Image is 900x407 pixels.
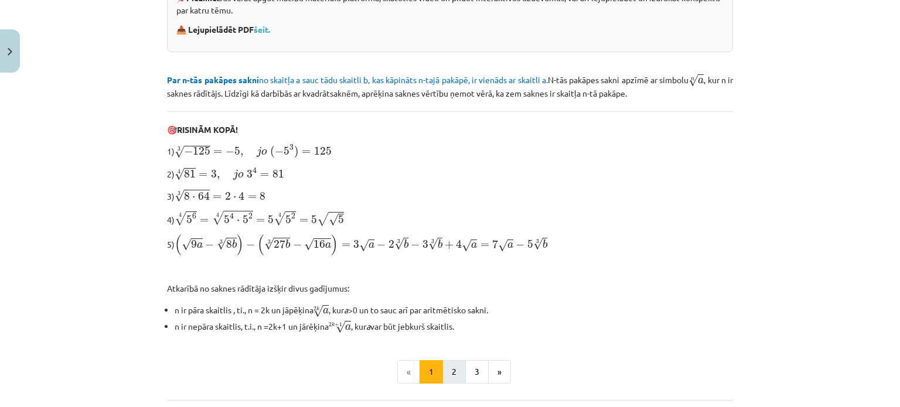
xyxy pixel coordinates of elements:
span: ⋅ [192,196,195,200]
span: 2 [388,240,394,248]
span: √ [175,146,184,158]
span: 3 [353,240,359,248]
span: ) [237,234,244,255]
span: 7 [492,240,498,248]
i: a [366,321,370,331]
p: Atkarībā no saknes rādītāja izšķir divus gadījumus: [167,282,733,295]
span: 2 [225,192,231,200]
strong: 📥 Lejupielādēt PDF [176,24,272,35]
span: 2 [248,213,253,219]
span: 4 [238,191,244,200]
span: o [261,149,267,155]
span: √ [313,305,323,317]
span: a [507,242,513,248]
span: √ [394,238,404,250]
span: 16 [313,240,325,248]
span: ( [257,234,264,255]
span: = [200,218,209,223]
span: a [325,242,331,248]
button: » [488,360,511,384]
span: √ [317,212,329,226]
span: 81 [184,170,196,178]
span: ( [175,234,182,255]
span: √ [175,190,184,202]
span: 4 [230,213,234,219]
span: √ [329,214,338,226]
span: 2 [329,322,332,326]
span: 27 [274,240,285,248]
span: √ [304,238,313,251]
span: − [226,148,234,156]
span: 3 [211,170,217,178]
span: √ [428,238,438,250]
span: + [445,241,454,249]
p: 🎯 [167,124,733,136]
span: j [233,169,238,180]
nav: Page navigation example [167,360,733,384]
span: = [302,150,311,155]
span: = [199,173,207,177]
button: 1 [420,360,443,384]
span: o [238,172,244,178]
span: , [217,174,220,180]
span: 6 [192,213,196,219]
span: ) [331,234,338,255]
b: RISINĀM KOPĀ! [177,124,238,135]
span: + [335,323,339,327]
p: 4) [167,210,733,227]
span: b [543,240,547,248]
span: 5 [527,240,533,248]
span: √ [175,211,186,225]
span: − [205,241,214,249]
span: √ [217,238,226,250]
span: √ [182,238,191,251]
li: n ir nepāra skaitlis, t.i., n =2k+1 un jārēķina , kur var būt jebkurš skaitlis. [175,318,733,334]
span: a [698,78,704,84]
span: √ [498,240,507,252]
span: 4 [253,167,257,174]
span: 5 [243,216,248,224]
span: = [213,195,221,200]
span: b [285,240,290,248]
span: 125 [314,147,332,155]
p: 5) [167,234,733,256]
span: 8 [184,192,190,200]
button: 3 [465,360,489,384]
span: b [404,240,408,248]
span: 2 [291,213,295,219]
span: 5 [234,147,240,155]
p: 3) [167,188,733,203]
span: 5 [224,216,230,224]
span: 3 [422,240,428,248]
span: = [260,173,269,177]
span: − [293,241,302,249]
span: no skaitļa a sauc tādu skaitli b, kas kāpināts n-tajā pakāpē, ir vienāds ar skaitli a. [167,74,548,85]
span: 5 [268,216,274,224]
i: a [344,305,348,315]
span: √ [533,238,543,250]
span: √ [175,168,184,180]
span: = [256,218,265,223]
p: N-tās pakāpes sakni apzīmē ar simbolu , kur n ir saknes rādītājs. Līdzīgi kā darbībās ar kvadrāts... [167,71,733,100]
span: 5 [186,216,192,224]
span: 8 [260,192,265,200]
span: = [342,243,350,248]
img: icon-close-lesson-0947bae3869378f0d4975bcd49f059093ad1ed9edebbc8119c70593378902aed.svg [8,48,12,56]
p: 2) [167,166,733,181]
span: ) [294,146,299,158]
li: n ir pāra skaitlis , ti., n = 2k un jāpēķina , kur >0 un to sauc arī par aritmētisko sakni. [175,302,733,317]
span: ( [270,146,275,158]
span: √ [264,238,274,250]
span: 5 [284,147,289,155]
span: √ [688,74,698,87]
span: − [411,241,420,249]
span: − [184,148,193,156]
span: a [197,242,203,248]
span: a [471,242,477,248]
span: 125 [193,147,210,155]
span: 5 [285,216,291,224]
span: b [438,240,442,248]
b: Par n-tās pakāpes sakni [167,74,259,85]
span: 8 [226,240,232,248]
span: = [248,195,257,200]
